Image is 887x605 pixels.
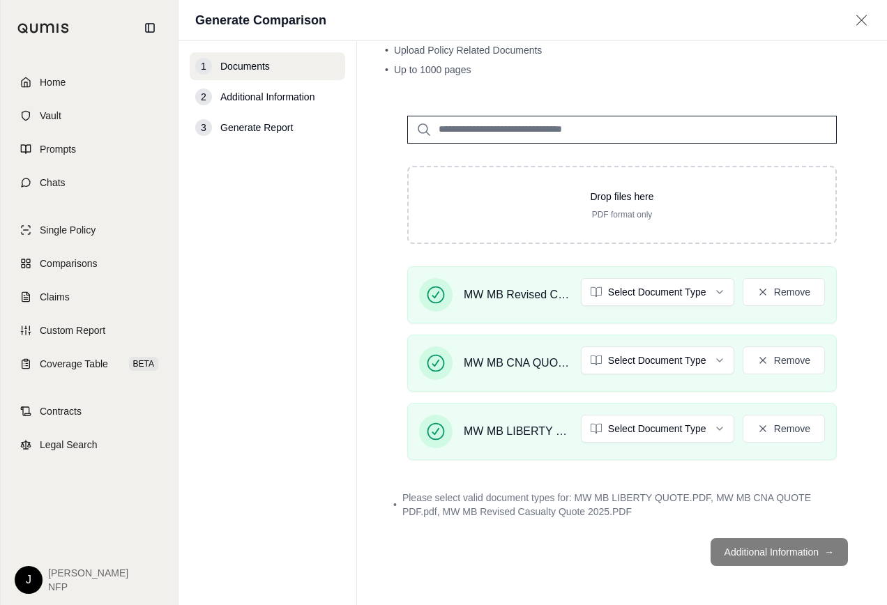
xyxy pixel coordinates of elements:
[402,491,851,519] span: Please select valid document types for: MW MB LIBERTY QUOTE.PDF, MW MB CNA QUOTE PDF.pdf, MW MB R...
[464,423,570,440] span: MW MB LIBERTY QUOTE.PDF
[9,215,169,245] a: Single Policy
[195,10,326,30] h1: Generate Comparison
[40,223,96,237] span: Single Policy
[40,323,105,337] span: Custom Report
[394,64,471,75] span: Up to 1000 pages
[9,248,169,279] a: Comparisons
[48,566,128,580] span: [PERSON_NAME]
[9,282,169,312] a: Claims
[394,45,542,56] span: Upload Policy Related Documents
[743,278,825,306] button: Remove
[220,90,314,104] span: Additional Information
[40,438,98,452] span: Legal Search
[385,64,388,75] span: •
[9,396,169,427] a: Contracts
[40,290,70,304] span: Claims
[743,346,825,374] button: Remove
[464,355,570,372] span: MW MB CNA QUOTE PDF.pdf
[195,89,212,105] div: 2
[9,67,169,98] a: Home
[743,415,825,443] button: Remove
[40,109,61,123] span: Vault
[48,580,128,594] span: NFP
[195,119,212,136] div: 3
[195,58,212,75] div: 1
[464,286,570,303] span: MW MB Revised Casualty Quote 2025.PDF
[40,176,66,190] span: Chats
[40,75,66,89] span: Home
[385,45,388,56] span: •
[40,404,82,418] span: Contracts
[40,256,97,270] span: Comparisons
[129,357,158,371] span: BETA
[220,121,293,135] span: Generate Report
[17,23,70,33] img: Qumis Logo
[431,209,813,220] p: PDF format only
[139,17,161,39] button: Collapse sidebar
[393,498,397,512] span: •
[15,566,43,594] div: J
[40,142,76,156] span: Prompts
[9,167,169,198] a: Chats
[9,100,169,131] a: Vault
[431,190,813,204] p: Drop files here
[220,59,270,73] span: Documents
[9,315,169,346] a: Custom Report
[9,349,169,379] a: Coverage TableBETA
[9,429,169,460] a: Legal Search
[40,357,108,371] span: Coverage Table
[9,134,169,164] a: Prompts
